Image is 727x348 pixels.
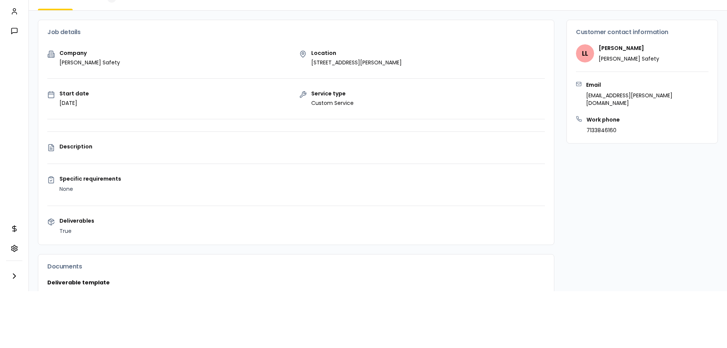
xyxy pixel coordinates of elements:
p: Custom Service [311,99,354,107]
span: LL [576,44,594,62]
h4: [PERSON_NAME] [599,44,659,52]
p: Start date [59,91,89,96]
p: Description [59,144,545,149]
p: [PERSON_NAME] Safety [59,59,120,66]
p: Location [311,50,402,56]
p: Company [59,50,120,56]
h3: Customer contact information [576,29,708,35]
h3: Work phone [587,116,620,123]
h3: Deliverable template [47,279,545,286]
p: 7133846160 [587,126,620,134]
h3: Job details [47,29,545,35]
p: [PERSON_NAME] Safety [599,55,659,62]
p: [EMAIL_ADDRESS][PERSON_NAME][DOMAIN_NAME] [586,92,708,107]
p: [STREET_ADDRESS][PERSON_NAME] [311,59,402,66]
h3: Email [586,81,708,89]
p: Specific requirements [59,176,545,181]
h3: Documents [47,264,545,270]
p: None [59,184,545,194]
p: Deliverables [59,218,545,223]
p: [DATE] [59,99,89,107]
p: Service type [311,91,354,96]
p: True [59,226,545,236]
